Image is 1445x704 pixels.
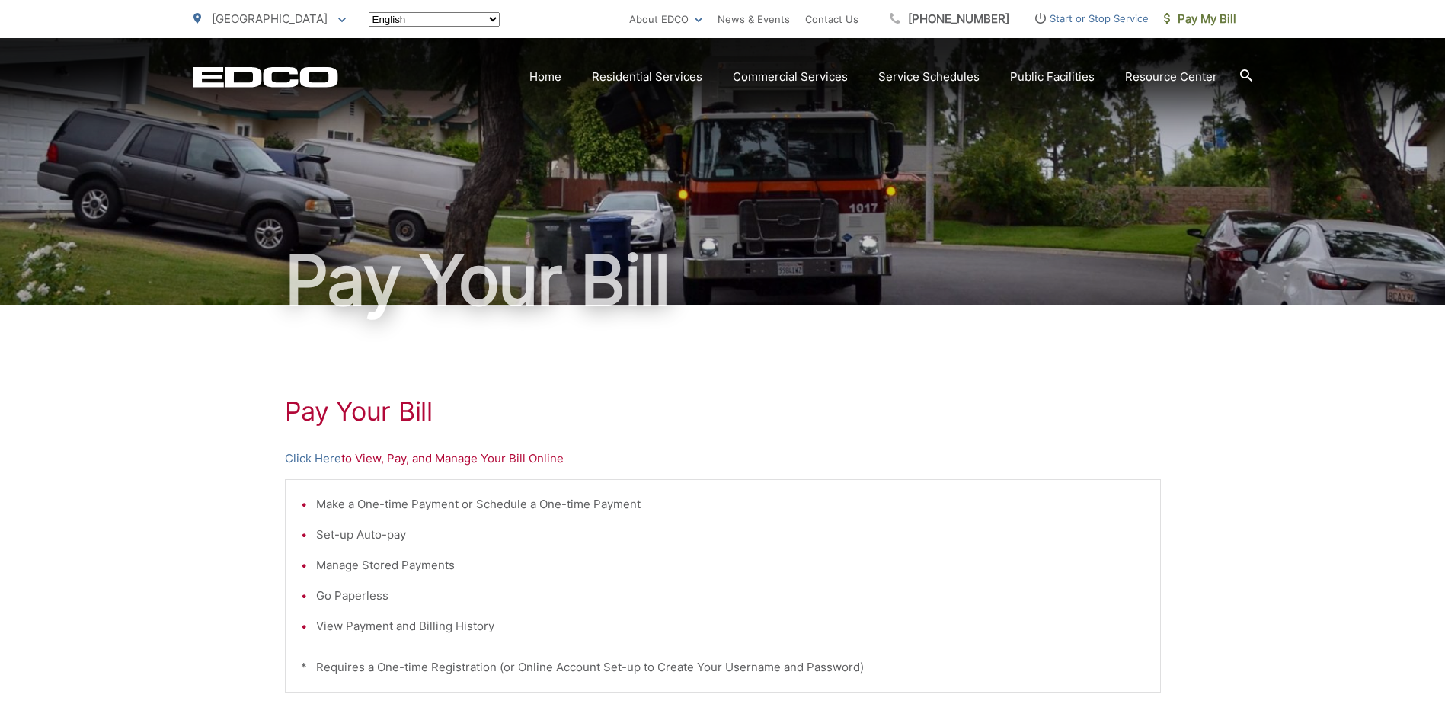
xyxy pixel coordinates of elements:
[193,66,338,88] a: EDCD logo. Return to the homepage.
[301,658,1145,677] p: * Requires a One-time Registration (or Online Account Set-up to Create Your Username and Password)
[629,10,702,28] a: About EDCO
[316,617,1145,635] li: View Payment and Billing History
[529,68,561,86] a: Home
[316,587,1145,605] li: Go Paperless
[805,10,858,28] a: Contact Us
[1164,10,1236,28] span: Pay My Bill
[316,495,1145,514] li: Make a One-time Payment or Schedule a One-time Payment
[718,10,790,28] a: News & Events
[733,68,848,86] a: Commercial Services
[316,556,1145,574] li: Manage Stored Payments
[1010,68,1095,86] a: Public Facilities
[592,68,702,86] a: Residential Services
[285,396,1161,427] h1: Pay Your Bill
[212,11,328,26] span: [GEOGRAPHIC_DATA]
[193,242,1252,318] h1: Pay Your Bill
[878,68,980,86] a: Service Schedules
[285,450,341,468] a: Click Here
[316,526,1145,544] li: Set-up Auto-pay
[1125,68,1217,86] a: Resource Center
[285,450,1161,468] p: to View, Pay, and Manage Your Bill Online
[369,12,500,27] select: Select a language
